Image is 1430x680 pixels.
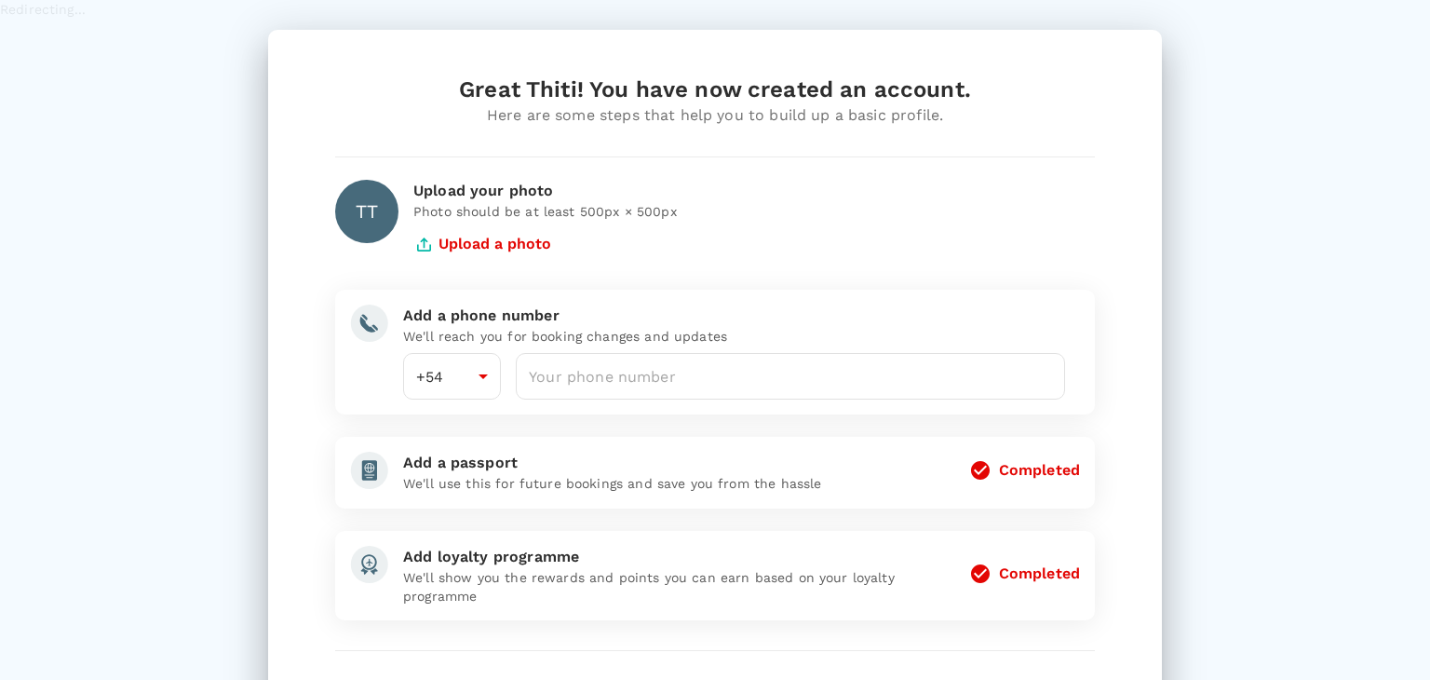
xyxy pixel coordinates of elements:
p: Photo should be at least 500px × 500px [413,202,1095,221]
img: add-passport [350,452,388,489]
div: TT [335,180,398,243]
div: Completed [999,459,1080,482]
div: Add a passport [403,452,954,474]
p: We'll show you the rewards and points you can earn based on your loyalty programme [403,568,954,605]
input: Your phone number [516,353,1065,400]
div: +54 [403,353,501,400]
div: Great Thiti! You have now created an account. [335,75,1095,104]
div: Here are some steps that help you to build up a basic profile. [335,104,1095,127]
span: +54 [416,368,443,386]
div: Add a phone number [403,305,1065,327]
img: add-phone-number [350,305,388,342]
p: We'll use this for future bookings and save you from the hassle [403,474,954,493]
button: Upload a photo [413,221,551,267]
div: Upload your photo [413,180,1095,202]
p: We'll reach you for booking changes and updates [403,327,1065,346]
img: add-loyalty [350,546,388,583]
div: Add loyalty programme [403,546,954,568]
div: Completed [999,563,1080,585]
